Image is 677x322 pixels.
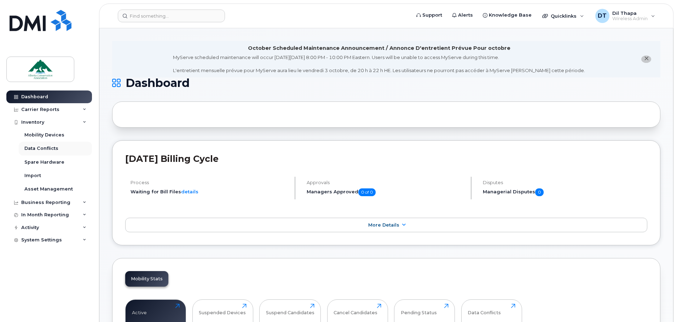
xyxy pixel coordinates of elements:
[126,78,190,88] span: Dashboard
[181,189,198,194] a: details
[248,45,510,52] div: October Scheduled Maintenance Announcement / Annonce D'entretient Prévue Pour octobre
[535,188,544,196] span: 0
[401,304,437,315] div: Pending Status
[307,188,465,196] h5: Managers Approved
[358,188,376,196] span: 0 of 0
[173,54,585,74] div: MyServe scheduled maintenance will occur [DATE][DATE] 8:00 PM - 10:00 PM Eastern. Users will be u...
[641,55,651,63] button: close notification
[131,180,289,185] h4: Process
[368,222,399,228] span: More Details
[125,153,647,164] h2: [DATE] Billing Cycle
[199,304,246,315] div: Suspended Devices
[483,180,647,185] h4: Disputes
[132,304,147,315] div: Active
[334,304,377,315] div: Cancel Candidates
[266,304,314,315] div: Suspend Candidates
[468,304,501,315] div: Data Conflicts
[483,188,647,196] h5: Managerial Disputes
[131,188,289,195] li: Waiting for Bill Files
[307,180,465,185] h4: Approvals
